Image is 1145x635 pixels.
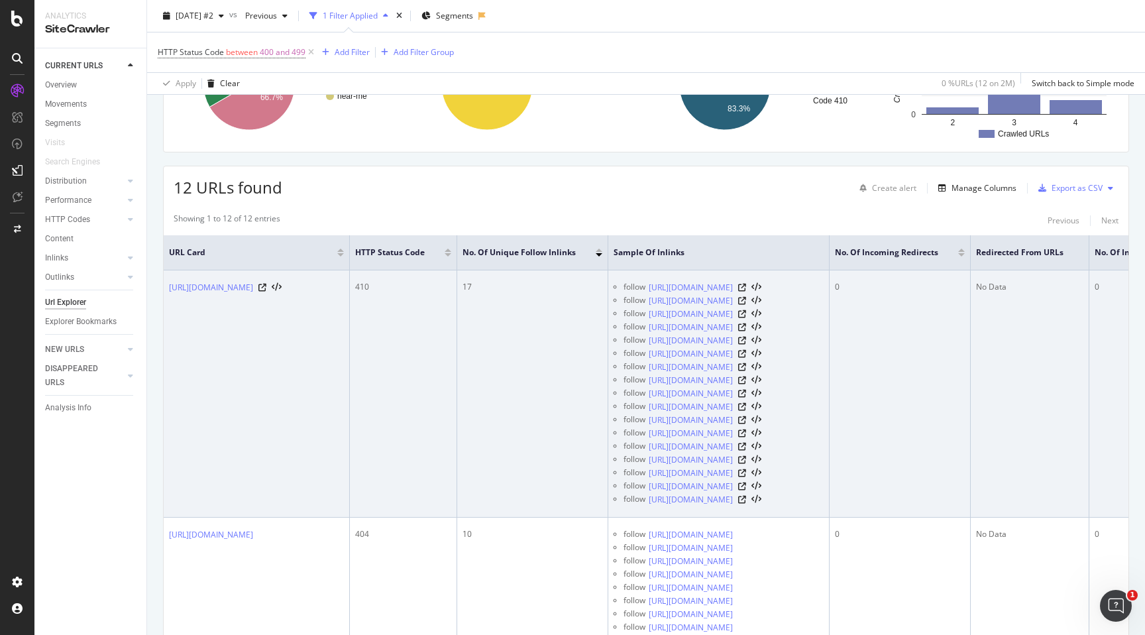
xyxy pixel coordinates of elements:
[976,281,1083,293] div: No Data
[751,296,761,306] button: View HTML Source
[45,97,137,111] a: Movements
[323,10,378,21] div: 1 Filter Applied
[169,528,253,542] a: [URL][DOMAIN_NAME]
[624,281,645,294] div: follow
[624,568,645,581] div: follow
[624,400,645,414] div: follow
[416,5,478,27] button: Segments
[976,528,1083,540] div: No Data
[169,247,334,259] span: URL Card
[624,427,645,440] div: follow
[45,117,137,131] a: Segments
[911,110,916,119] text: 0
[45,251,68,265] div: Inlinks
[624,608,645,621] div: follow
[463,281,602,293] div: 17
[649,480,733,493] a: [URL][DOMAIN_NAME]
[45,251,124,265] a: Inlinks
[649,387,733,400] a: [URL][DOMAIN_NAME]
[942,78,1015,89] div: 0 % URLs ( 12 on 2M )
[976,247,1063,259] span: Redirected from URLs
[933,180,1016,196] button: Manage Columns
[1101,213,1118,229] button: Next
[998,130,1049,139] text: Crawled URLs
[624,440,645,453] div: follow
[624,542,645,555] div: follow
[45,22,136,37] div: SiteCrawler
[45,11,136,22] div: Analytics
[240,5,293,27] button: Previous
[649,595,733,608] a: [URL][DOMAIN_NAME]
[624,467,645,480] div: follow
[1052,182,1103,194] div: Export as CSV
[176,10,213,21] span: 2025 Aug. 22nd #2
[738,376,746,384] a: Visit Online Page
[738,483,746,491] a: Visit Online Page
[1032,78,1134,89] div: Switch back to Simple mode
[649,334,733,347] a: [URL][DOMAIN_NAME]
[220,78,240,89] div: Clear
[649,542,733,555] a: [URL][DOMAIN_NAME]
[1033,178,1103,199] button: Export as CSV
[45,155,100,169] div: Search Engines
[394,46,454,58] div: Add Filter Group
[751,429,761,438] button: View HTML Source
[649,467,733,480] a: [URL][DOMAIN_NAME]
[624,374,645,387] div: follow
[835,247,938,259] span: No. of Incoming Redirects
[1048,215,1079,226] div: Previous
[260,43,305,62] span: 400 and 499
[624,621,645,634] div: follow
[624,493,645,506] div: follow
[751,442,761,451] button: View HTML Source
[624,334,645,347] div: follow
[751,363,761,372] button: View HTML Source
[1100,590,1132,622] iframe: Intercom live chat
[738,430,746,437] a: Visit Online Page
[751,455,761,465] button: View HTML Source
[751,495,761,504] button: View HTML Source
[376,44,454,60] button: Add Filter Group
[158,46,224,58] span: HTTP Status Code
[335,46,370,58] div: Add Filter
[45,232,137,246] a: Content
[649,608,733,621] a: [URL][DOMAIN_NAME]
[317,44,370,60] button: Add Filter
[272,283,282,292] button: View HTML Source
[738,416,746,424] a: Visit Online Page
[45,343,84,357] div: NEW URLS
[45,174,124,188] a: Distribution
[45,136,78,150] a: Visits
[45,136,65,150] div: Visits
[1101,215,1118,226] div: Next
[45,59,103,73] div: CURRENT URLS
[202,73,240,94] button: Clear
[649,493,733,506] a: [URL][DOMAIN_NAME]
[649,414,733,427] a: [URL][DOMAIN_NAME]
[337,92,367,101] text: near-me
[174,176,282,198] span: 12 URLs found
[738,469,746,477] a: Visit Online Page
[355,247,425,259] span: HTTP Status Code
[45,78,77,92] div: Overview
[45,174,87,188] div: Distribution
[1048,213,1079,229] button: Previous
[229,9,240,20] span: vs
[854,178,916,199] button: Create alert
[649,427,733,440] a: [URL][DOMAIN_NAME]
[45,315,137,329] a: Explorer Bookmarks
[751,323,761,332] button: View HTML Source
[45,362,124,390] a: DISAPPEARED URLS
[624,347,645,361] div: follow
[751,416,761,425] button: View HTML Source
[1073,118,1078,127] text: 4
[45,59,124,73] a: CURRENT URLS
[952,182,1016,194] div: Manage Columns
[751,349,761,359] button: View HTML Source
[649,374,733,387] a: [URL][DOMAIN_NAME]
[45,194,124,207] a: Performance
[738,390,746,398] a: Visit Online Page
[45,401,91,415] div: Analysis Info
[624,387,645,400] div: follow
[649,581,733,595] a: [URL][DOMAIN_NAME]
